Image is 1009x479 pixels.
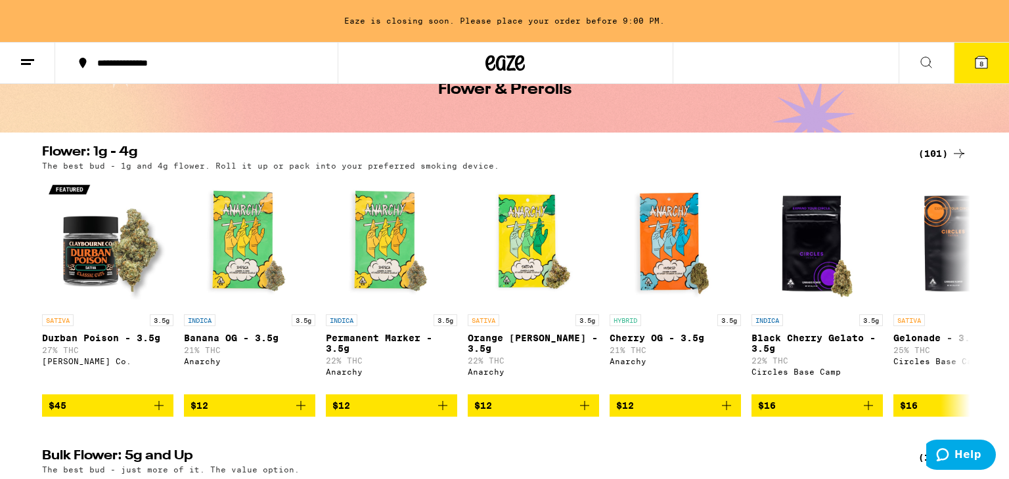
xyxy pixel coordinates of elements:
a: Open page for Durban Poison - 3.5g from Claybourne Co. [42,177,173,394]
p: 22% THC [326,356,457,365]
button: Add to bag [468,394,599,417]
p: 22% THC [468,356,599,365]
a: (158) [918,449,967,465]
button: Add to bag [184,394,315,417]
span: $12 [332,400,350,411]
p: Cherry OG - 3.5g [610,333,741,343]
div: Anarchy [468,367,599,376]
span: $16 [758,400,776,411]
p: 21% THC [184,346,315,354]
p: 27% THC [42,346,173,354]
span: $12 [191,400,208,411]
h2: Bulk Flower: 5g and Up [42,449,903,465]
p: Black Cherry Gelato - 3.5g [751,333,883,354]
button: Add to bag [42,394,173,417]
a: Open page for Black Cherry Gelato - 3.5g from Circles Base Camp [751,177,883,394]
p: HYBRID [610,314,641,326]
p: 3.5g [292,314,315,326]
p: 3.5g [434,314,457,326]
p: 3.5g [575,314,599,326]
p: SATIVA [468,314,499,326]
p: 22% THC [751,356,883,365]
iframe: Opens a widget where you can find more information [926,440,996,472]
p: INDICA [326,314,357,326]
span: $45 [49,400,66,411]
img: Anarchy - Permanent Marker - 3.5g [326,177,457,308]
p: Durban Poison - 3.5g [42,333,173,343]
img: Circles Base Camp - Black Cherry Gelato - 3.5g [751,177,883,308]
div: Anarchy [326,367,457,376]
p: INDICA [751,314,783,326]
div: Circles Base Camp [751,367,883,376]
h2: Flower: 1g - 4g [42,146,903,161]
p: 3.5g [150,314,173,326]
button: Add to bag [751,394,883,417]
p: 3.5g [859,314,883,326]
span: $16 [900,400,918,411]
span: 8 [979,60,983,68]
img: Anarchy - Cherry OG - 3.5g [610,177,741,308]
p: INDICA [184,314,215,326]
div: Anarchy [184,357,315,365]
h1: Flower & Prerolls [438,82,572,98]
p: 3.5g [717,314,741,326]
p: The best bud - just more of it. The value option. [42,465,300,474]
p: SATIVA [893,314,925,326]
button: 8 [954,43,1009,83]
button: Add to bag [326,394,457,417]
img: Claybourne Co. - Durban Poison - 3.5g [42,177,173,308]
img: Anarchy - Orange Runtz - 3.5g [468,177,599,308]
p: Orange [PERSON_NAME] - 3.5g [468,333,599,354]
a: (101) [918,146,967,161]
a: Open page for Orange Runtz - 3.5g from Anarchy [468,177,599,394]
p: Banana OG - 3.5g [184,333,315,343]
a: Open page for Permanent Marker - 3.5g from Anarchy [326,177,457,394]
span: $12 [474,400,492,411]
button: Add to bag [610,394,741,417]
p: The best bud - 1g and 4g flower. Roll it up or pack into your preferred smoking device. [42,161,499,170]
p: SATIVA [42,314,74,326]
div: [PERSON_NAME] Co. [42,357,173,365]
p: 21% THC [610,346,741,354]
div: Anarchy [610,357,741,365]
p: Permanent Marker - 3.5g [326,333,457,354]
span: $12 [616,400,634,411]
a: Open page for Cherry OG - 3.5g from Anarchy [610,177,741,394]
img: Anarchy - Banana OG - 3.5g [184,177,315,308]
a: Open page for Banana OG - 3.5g from Anarchy [184,177,315,394]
